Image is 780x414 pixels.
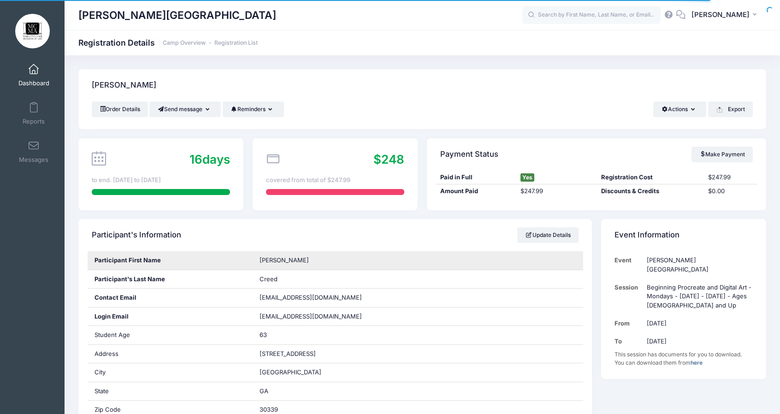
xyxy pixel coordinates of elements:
[18,79,49,87] span: Dashboard
[615,332,643,350] td: To
[260,294,362,301] span: [EMAIL_ADDRESS][DOMAIN_NAME]
[88,308,253,326] div: Login Email
[260,275,278,283] span: Creed
[440,141,498,167] h4: Payment Status
[597,187,703,196] div: Discounts & Credits
[266,176,404,185] div: covered from total of $247.99
[92,222,181,248] h4: Participant's Information
[189,150,230,168] div: days
[12,136,56,168] a: Messages
[163,40,206,47] a: Camp Overview
[214,40,258,47] a: Registration List
[373,152,404,166] span: $248
[691,359,703,366] a: here
[88,289,253,307] div: Contact Email
[520,173,534,182] span: Yes
[436,173,516,182] div: Paid in Full
[260,256,309,264] span: [PERSON_NAME]
[19,156,48,164] span: Messages
[615,278,643,314] td: Session
[516,187,597,196] div: $247.99
[88,382,253,401] div: State
[691,10,750,20] span: [PERSON_NAME]
[189,152,202,166] span: 16
[149,101,221,117] button: Send message
[78,38,258,47] h1: Registration Details
[643,314,753,332] td: [DATE]
[643,251,753,278] td: [PERSON_NAME][GEOGRAPHIC_DATA]
[653,101,706,117] button: Actions
[615,222,680,248] h4: Event Information
[23,118,45,125] span: Reports
[436,187,516,196] div: Amount Paid
[615,251,643,278] td: Event
[643,332,753,350] td: [DATE]
[703,187,757,196] div: $0.00
[703,173,757,182] div: $247.99
[260,368,321,376] span: [GEOGRAPHIC_DATA]
[92,176,230,185] div: to end. [DATE] to [DATE]
[522,6,661,24] input: Search by First Name, Last Name, or Email...
[643,278,753,314] td: Beginning Procreate and Digital Art - Mondays - [DATE] - [DATE] - Ages [DEMOGRAPHIC_DATA] and Up
[615,350,753,367] div: This session has documents for you to download. You can download them from
[12,59,56,91] a: Dashboard
[15,14,50,48] img: Marietta Cobb Museum of Art
[92,72,156,99] h4: [PERSON_NAME]
[88,326,253,344] div: Student Age
[260,406,278,413] span: 30339
[260,312,375,321] span: [EMAIL_ADDRESS][DOMAIN_NAME]
[78,5,276,26] h1: [PERSON_NAME][GEOGRAPHIC_DATA]
[12,97,56,130] a: Reports
[223,101,284,117] button: Reminders
[260,350,316,357] span: [STREET_ADDRESS]
[691,147,753,162] a: Make Payment
[685,5,766,26] button: [PERSON_NAME]
[708,101,753,117] button: Export
[88,345,253,363] div: Address
[88,270,253,289] div: Participant's Last Name
[597,173,703,182] div: Registration Cost
[92,101,148,117] a: Order Details
[88,363,253,382] div: City
[615,314,643,332] td: From
[260,331,267,338] span: 63
[517,227,579,243] a: Update Details
[260,387,268,395] span: GA
[88,251,253,270] div: Participant First Name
